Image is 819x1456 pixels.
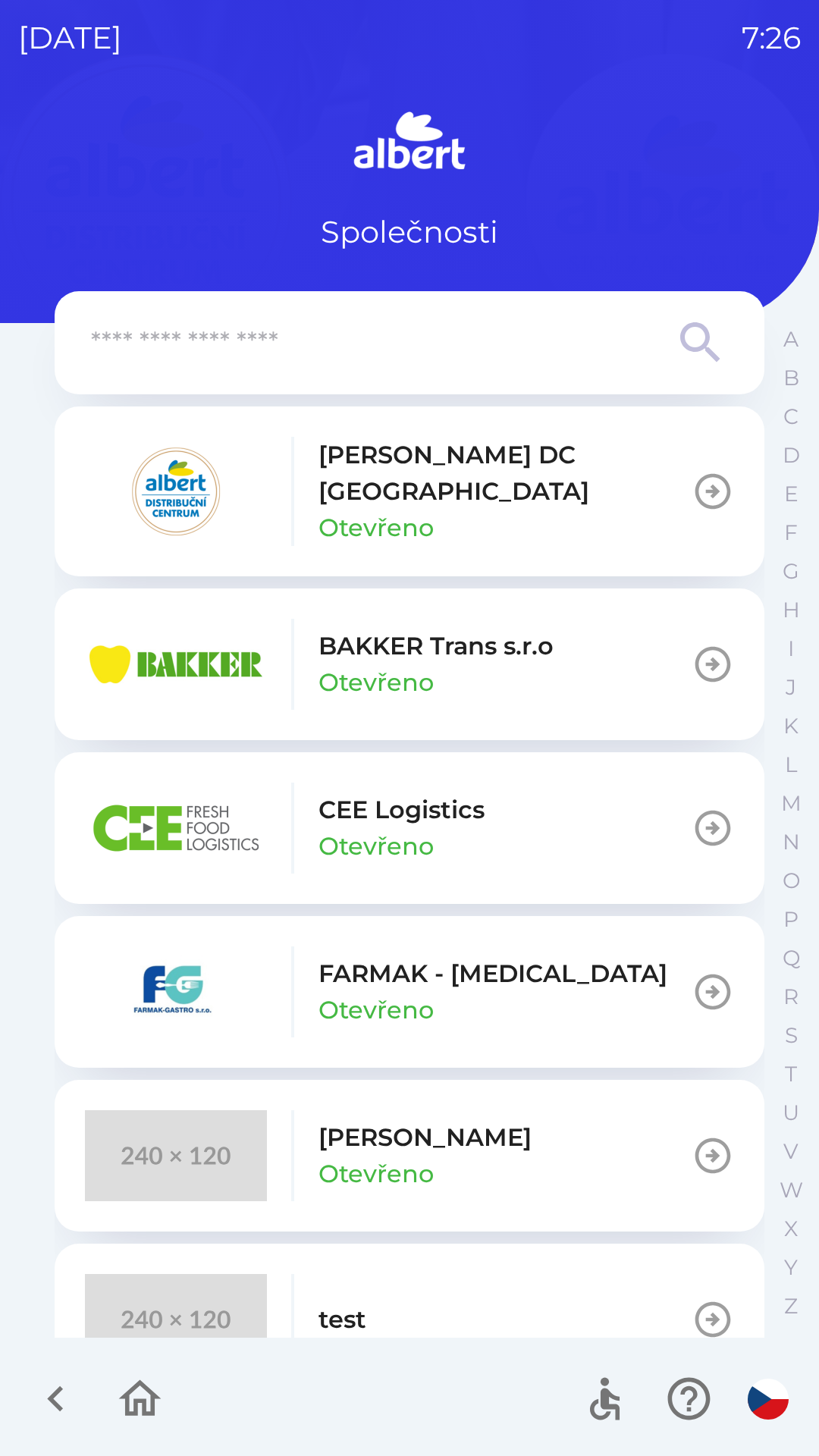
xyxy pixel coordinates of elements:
[318,628,554,664] p: BAKKER Trans s.r.o
[785,752,797,778] p: L
[772,1210,810,1248] button: X
[783,1138,799,1165] p: V
[784,481,799,507] p: E
[783,558,799,585] p: G
[318,955,667,992] p: FARMAK - [MEDICAL_DATA]
[748,1379,789,1420] img: cs flag
[55,1080,764,1232] button: [PERSON_NAME]Otevřeno
[784,1254,798,1281] p: Y
[783,984,799,1010] p: R
[772,784,810,823] button: M
[785,1022,798,1049] p: S
[784,519,798,546] p: F
[772,900,810,939] button: P
[772,668,810,707] button: J
[85,1274,267,1365] img: 240x120
[772,1055,810,1094] button: T
[783,403,799,430] p: C
[318,992,434,1028] p: Otevřeno
[55,752,764,904] button: CEE LogisticsOtevřeno
[772,977,810,1016] button: R
[772,861,810,900] button: O
[783,868,800,894] p: O
[18,15,122,61] p: [DATE]
[85,619,267,710] img: eba99837-dbda-48f3-8a63-9647f5990611.png
[772,475,810,513] button: E
[772,939,810,977] button: Q
[772,629,810,668] button: I
[318,1156,434,1192] p: Otevřeno
[772,823,810,861] button: N
[780,1177,803,1203] p: W
[783,442,800,469] p: D
[772,1248,810,1287] button: Y
[783,906,799,933] p: P
[772,359,810,397] button: B
[55,106,764,179] img: Logo
[321,209,498,255] p: Společnosti
[783,597,800,623] p: H
[783,945,800,971] p: Q
[55,1244,764,1395] button: test
[772,1287,810,1326] button: Z
[786,674,796,701] p: J
[85,1110,267,1201] img: 240x120
[318,1301,366,1338] p: test
[55,588,764,740] button: BAKKER Trans s.r.oOtevřeno
[783,829,800,855] p: N
[783,365,799,391] p: B
[772,1016,810,1055] button: S
[318,792,485,828] p: CEE Logistics
[742,15,801,61] p: 7:26
[783,1100,799,1126] p: U
[772,552,810,591] button: G
[318,510,434,546] p: Otevřeno
[85,446,267,537] img: 092fc4fe-19c8-4166-ad20-d7efd4551fba.png
[784,1293,798,1319] p: Z
[772,513,810,552] button: F
[318,828,434,864] p: Otevřeno
[55,406,764,576] button: [PERSON_NAME] DC [GEOGRAPHIC_DATA]Otevřeno
[788,635,794,662] p: I
[772,436,810,475] button: D
[772,1094,810,1132] button: U
[784,1216,798,1242] p: X
[772,745,810,784] button: L
[318,437,692,510] p: [PERSON_NAME] DC [GEOGRAPHIC_DATA]
[783,326,799,353] p: A
[772,591,810,629] button: H
[772,1171,810,1210] button: W
[783,713,799,739] p: K
[85,946,267,1037] img: 5ee10d7b-21a5-4c2b-ad2f-5ef9e4226557.png
[772,320,810,359] button: A
[772,707,810,745] button: K
[772,1132,810,1171] button: V
[318,1119,532,1156] p: [PERSON_NAME]
[55,916,764,1068] button: FARMAK - [MEDICAL_DATA]Otevřeno
[781,790,802,817] p: M
[785,1061,797,1087] p: T
[772,397,810,436] button: C
[318,664,434,701] p: Otevřeno
[85,783,267,874] img: ba8847e2-07ef-438b-a6f1-28de549c3032.png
